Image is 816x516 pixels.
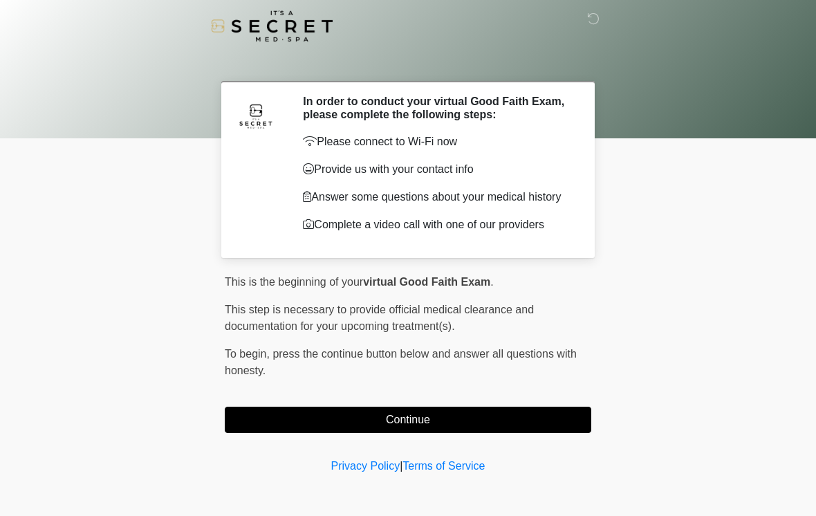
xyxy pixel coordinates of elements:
[303,133,571,150] p: Please connect to Wi-Fi now
[490,276,493,288] span: .
[214,50,602,75] h1: ‎ ‎
[402,460,485,472] a: Terms of Service
[225,348,577,376] span: press the continue button below and answer all questions with honesty.
[303,161,571,178] p: Provide us with your contact info
[363,276,490,288] strong: virtual Good Faith Exam
[400,460,402,472] a: |
[331,460,400,472] a: Privacy Policy
[225,407,591,433] button: Continue
[235,95,277,136] img: Agent Avatar
[225,304,534,332] span: This step is necessary to provide official medical clearance and documentation for your upcoming ...
[303,95,571,121] h2: In order to conduct your virtual Good Faith Exam, please complete the following steps:
[225,276,363,288] span: This is the beginning of your
[211,10,333,42] img: It's A Secret Med Spa Logo
[303,216,571,233] p: Complete a video call with one of our providers
[225,348,272,360] span: To begin,
[303,189,571,205] p: Answer some questions about your medical history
